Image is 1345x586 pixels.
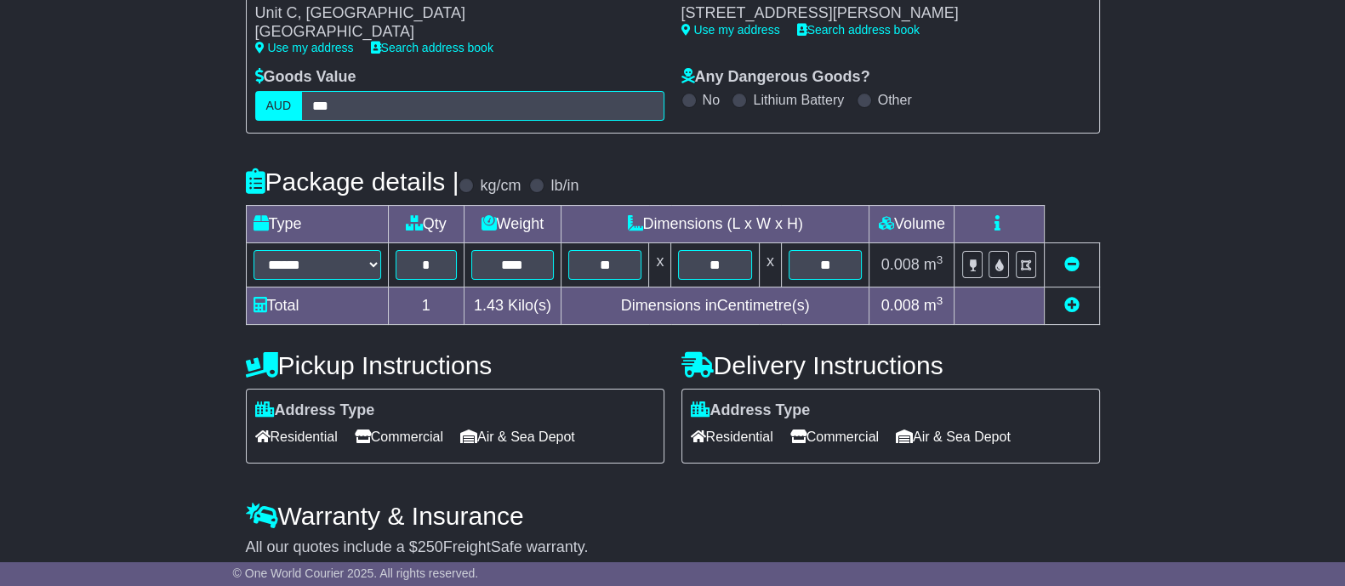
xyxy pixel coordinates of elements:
[371,41,493,54] a: Search address book
[681,4,1074,23] div: [STREET_ADDRESS][PERSON_NAME]
[937,253,943,266] sup: 3
[246,287,388,324] td: Total
[649,242,671,287] td: x
[255,68,356,87] label: Goods Value
[255,23,647,42] div: [GEOGRAPHIC_DATA]
[255,424,338,450] span: Residential
[937,294,943,307] sup: 3
[878,92,912,108] label: Other
[464,205,561,242] td: Weight
[418,538,443,555] span: 250
[759,242,781,287] td: x
[255,401,375,420] label: Address Type
[881,297,920,314] span: 0.008
[480,177,521,196] label: kg/cm
[246,205,388,242] td: Type
[355,424,443,450] span: Commercial
[246,168,459,196] h4: Package details |
[388,205,464,242] td: Qty
[255,91,303,121] label: AUD
[255,41,354,54] a: Use my address
[691,424,773,450] span: Residential
[896,424,1011,450] span: Air & Sea Depot
[881,256,920,273] span: 0.008
[753,92,844,108] label: Lithium Battery
[681,23,780,37] a: Use my address
[561,205,869,242] td: Dimensions (L x W x H)
[255,4,647,23] div: Unit C, [GEOGRAPHIC_DATA]
[681,351,1100,379] h4: Delivery Instructions
[246,502,1100,530] h4: Warranty & Insurance
[681,68,870,87] label: Any Dangerous Goods?
[460,424,575,450] span: Air & Sea Depot
[246,351,664,379] h4: Pickup Instructions
[924,256,943,273] span: m
[474,297,504,314] span: 1.43
[388,287,464,324] td: 1
[1064,297,1080,314] a: Add new item
[246,538,1100,557] div: All our quotes include a $ FreightSafe warranty.
[550,177,578,196] label: lb/in
[691,401,811,420] label: Address Type
[790,424,879,450] span: Commercial
[924,297,943,314] span: m
[561,287,869,324] td: Dimensions in Centimetre(s)
[1064,256,1080,273] a: Remove this item
[233,566,479,580] span: © One World Courier 2025. All rights reserved.
[869,205,955,242] td: Volume
[464,287,561,324] td: Kilo(s)
[703,92,720,108] label: No
[797,23,920,37] a: Search address book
